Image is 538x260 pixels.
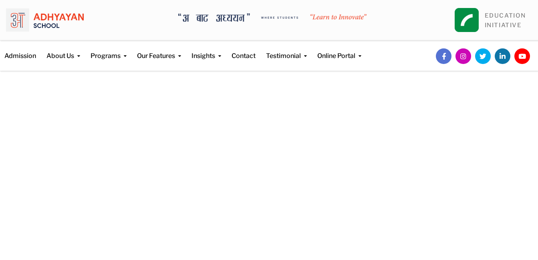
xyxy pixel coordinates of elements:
a: About Us [46,40,80,61]
img: A Bata Adhyayan where students learn to Innovate [178,13,367,22]
a: Our Features [137,40,181,61]
a: Admission [4,40,36,61]
img: square_leapfrog [455,8,479,32]
a: Contact [232,40,256,61]
a: Programs [91,40,127,61]
a: Insights [191,40,221,61]
img: logo [6,6,84,34]
a: Online Portal [317,40,361,61]
a: EDUCATIONINITIATIVE [485,12,526,29]
a: Testimonial [266,40,307,61]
